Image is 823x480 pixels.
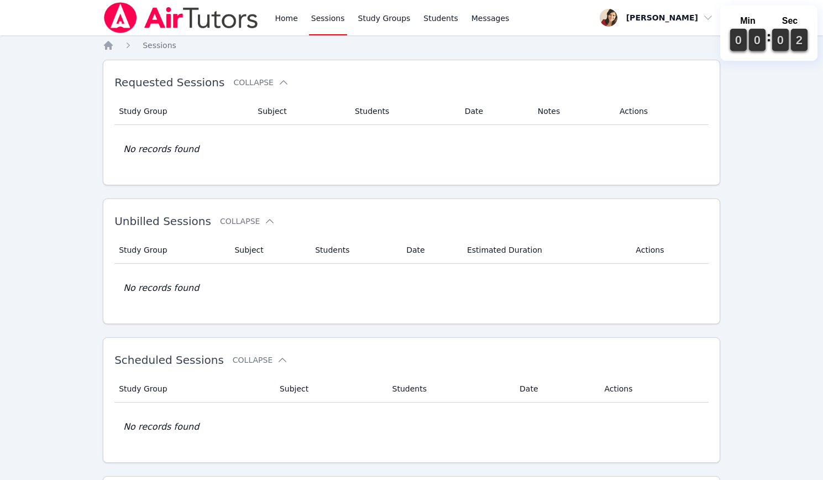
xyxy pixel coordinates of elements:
button: Collapse [233,354,288,366]
span: Scheduled Sessions [114,353,224,367]
nav: Breadcrumb [103,40,720,51]
th: Subject [251,98,348,125]
img: Air Tutors [103,2,259,33]
a: Sessions [143,40,176,51]
th: Students [348,98,458,125]
th: Date [458,98,531,125]
th: Subject [273,375,386,403]
th: Notes [531,98,613,125]
th: Subject [228,237,308,264]
td: No records found [114,125,709,174]
button: Collapse [220,216,275,227]
th: Students [308,237,400,264]
span: Unbilled Sessions [114,215,211,228]
span: Sessions [143,41,176,50]
th: Study Group [114,237,228,264]
td: No records found [114,403,709,451]
th: Estimated Duration [460,237,629,264]
th: Date [513,375,597,403]
th: Actions [613,98,709,125]
th: Actions [597,375,709,403]
td: No records found [114,264,709,312]
span: Messages [471,13,510,24]
th: Actions [629,237,709,264]
th: Study Group [114,375,273,403]
th: Students [386,375,513,403]
th: Date [400,237,460,264]
th: Study Group [114,98,251,125]
span: Requested Sessions [114,76,224,89]
button: Collapse [233,77,289,88]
